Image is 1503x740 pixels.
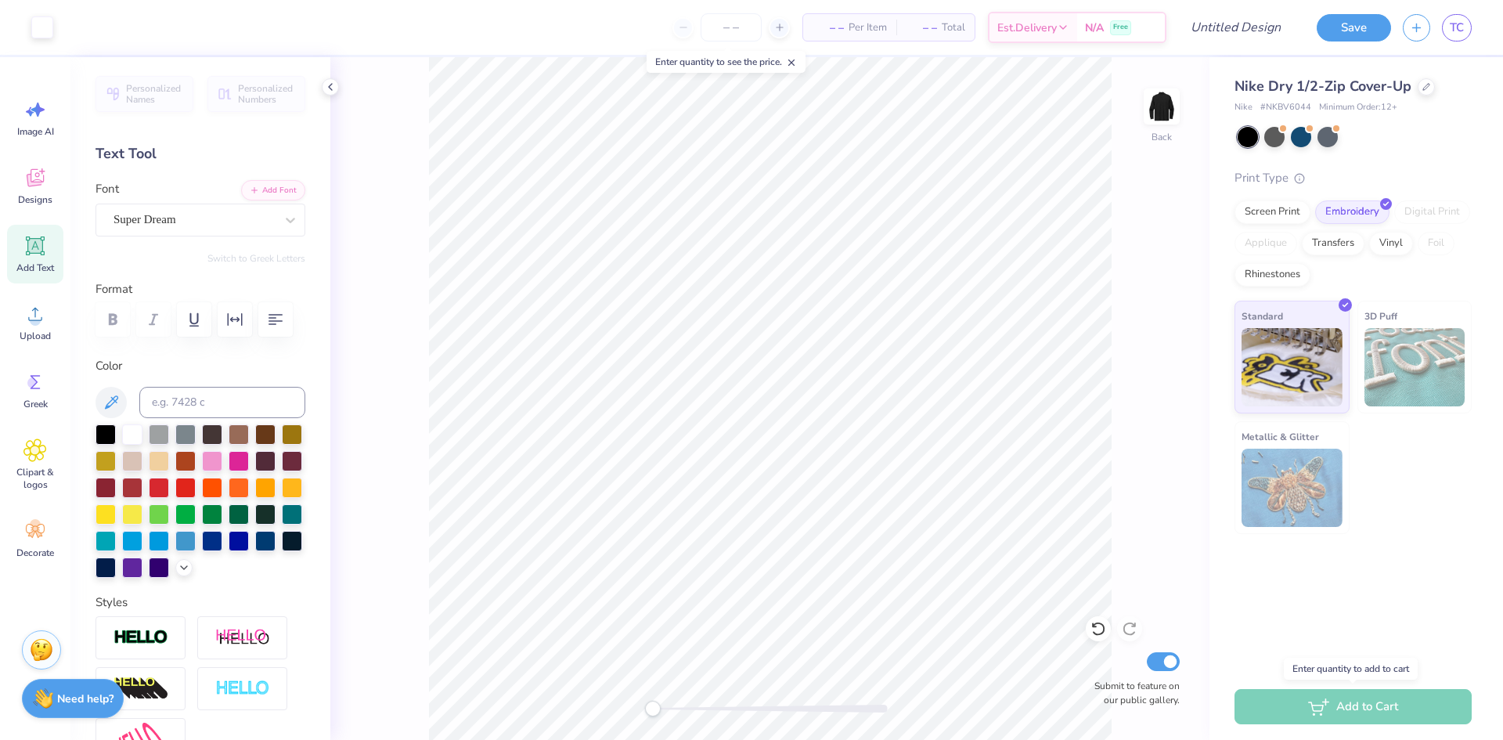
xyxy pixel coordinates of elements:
[1442,14,1472,42] a: TC
[1284,658,1418,680] div: Enter quantity to add to cart
[114,677,168,702] img: 3D Illusion
[1418,232,1454,255] div: Foil
[1364,328,1465,406] img: 3D Puff
[1242,449,1343,527] img: Metallic & Glitter
[20,330,51,342] span: Upload
[139,387,305,418] input: e.g. 7428 c
[126,83,184,105] span: Personalized Names
[96,180,119,198] label: Font
[96,76,193,112] button: Personalized Names
[215,680,270,698] img: Negative Space
[241,180,305,200] button: Add Font
[1178,12,1293,43] input: Untitled Design
[215,628,270,648] img: Shadow
[1234,263,1310,287] div: Rhinestones
[114,629,168,647] img: Stroke
[1369,232,1413,255] div: Vinyl
[1242,428,1319,445] span: Metallic & Glitter
[1234,232,1297,255] div: Applique
[1086,679,1180,707] label: Submit to feature on our public gallery.
[96,357,305,375] label: Color
[96,280,305,298] label: Format
[207,76,305,112] button: Personalized Numbers
[1315,200,1389,224] div: Embroidery
[1234,200,1310,224] div: Screen Print
[997,20,1057,36] span: Est. Delivery
[1319,101,1397,114] span: Minimum Order: 12 +
[1113,22,1128,33] span: Free
[849,20,887,36] span: Per Item
[16,547,54,559] span: Decorate
[942,20,965,36] span: Total
[647,51,806,73] div: Enter quantity to see the price.
[1242,328,1343,406] img: Standard
[701,13,762,42] input: – –
[17,125,54,138] span: Image AI
[1394,200,1470,224] div: Digital Print
[1260,101,1311,114] span: # NKBV6044
[1146,91,1177,122] img: Back
[1234,101,1252,114] span: Nike
[1152,130,1172,144] div: Back
[207,252,305,265] button: Switch to Greek Letters
[1242,308,1283,324] span: Standard
[23,398,48,410] span: Greek
[906,20,937,36] span: – –
[57,691,114,706] strong: Need help?
[1317,14,1391,42] button: Save
[238,83,296,105] span: Personalized Numbers
[1085,20,1104,36] span: N/A
[1364,308,1397,324] span: 3D Puff
[1234,77,1411,96] span: Nike Dry 1/2-Zip Cover-Up
[96,143,305,164] div: Text Tool
[1450,19,1464,37] span: TC
[1234,169,1472,187] div: Print Type
[16,262,54,274] span: Add Text
[18,193,52,206] span: Designs
[645,701,661,717] div: Accessibility label
[1302,232,1364,255] div: Transfers
[813,20,844,36] span: – –
[9,466,61,491] span: Clipart & logos
[96,594,128,612] label: Styles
